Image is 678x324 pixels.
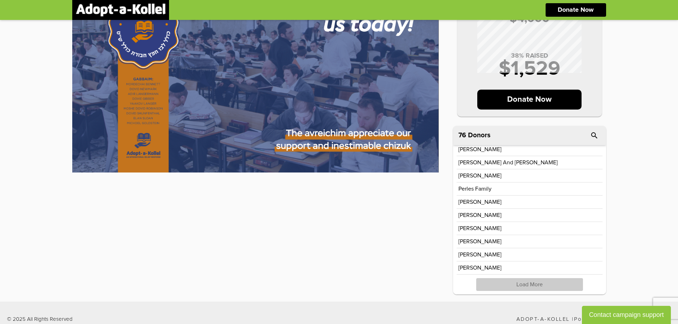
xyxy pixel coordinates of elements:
span: Powered by [574,317,612,322]
button: Contact campaign support [582,306,671,324]
i: search [590,131,599,140]
p: [PERSON_NAME] [458,239,501,244]
p: [PERSON_NAME] [458,252,501,257]
p: [PERSON_NAME] [458,225,501,231]
p: © 2025 All Rights Reserved [7,317,73,322]
p: Perles Family [458,186,492,192]
p: Donors [468,132,490,139]
p: Donate Now [558,7,594,13]
p: [PERSON_NAME] [458,212,501,218]
p: Load More [476,278,583,291]
span: 76 [458,132,466,139]
p: [PERSON_NAME] [458,265,501,271]
p: [PERSON_NAME] [458,199,501,205]
p: Adopt-a-Kollel | [516,317,671,322]
img: logonobg.png [76,4,165,16]
p: [PERSON_NAME] [458,173,501,179]
p: Donate Now [477,90,582,110]
p: [PERSON_NAME] and [PERSON_NAME] [458,160,558,165]
p: [PERSON_NAME] [458,147,501,152]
